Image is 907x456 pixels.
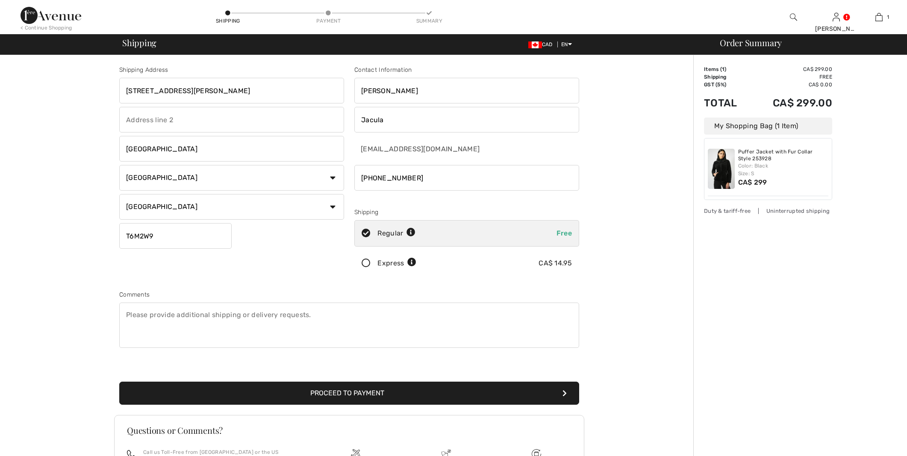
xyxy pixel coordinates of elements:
a: Puffer Jacket with Fur Collar Style 253928 [738,149,829,162]
td: Free [750,73,832,81]
input: Mobile [354,165,579,191]
img: My Info [833,12,840,22]
td: GST (5%) [704,81,750,88]
img: 1ère Avenue [21,7,81,24]
td: Shipping [704,73,750,81]
img: My Bag [875,12,883,22]
td: Total [704,88,750,118]
span: CAD [528,41,556,47]
span: 1 [722,66,724,72]
input: Zip/Postal Code [119,223,232,249]
div: Summary [416,17,442,25]
h3: Questions or Comments? [127,426,571,435]
span: Shipping [122,38,156,47]
div: Payment [316,17,342,25]
img: Canadian Dollar [528,41,542,48]
div: Comments [119,290,579,299]
input: Last name [354,107,579,132]
div: My Shopping Bag (1 Item) [704,118,832,135]
div: [PERSON_NAME] [815,24,857,33]
div: CA$ 14.95 [539,258,572,268]
div: Order Summary [710,38,902,47]
div: Shipping [215,17,241,25]
span: 1 [887,13,889,21]
img: search the website [790,12,797,22]
span: CA$ 299 [738,178,767,186]
a: 1 [858,12,900,22]
input: Address line 1 [119,78,344,103]
button: Proceed to Payment [119,382,579,405]
div: Regular [377,228,415,238]
img: Puffer Jacket with Fur Collar Style 253928 [708,149,735,189]
td: Items ( ) [704,65,750,73]
input: First name [354,78,579,103]
span: Free [557,229,572,237]
div: < Continue Shopping [21,24,72,32]
span: EN [561,41,572,47]
div: Express [377,258,416,268]
td: CA$ 299.00 [750,65,832,73]
div: Duty & tariff-free | Uninterrupted shipping [704,207,832,215]
td: CA$ 299.00 [750,88,832,118]
div: Contact Information [354,65,579,74]
input: City [119,136,344,162]
input: E-mail [354,136,523,162]
div: Shipping [354,208,579,217]
input: Address line 2 [119,107,344,132]
div: Shipping Address [119,65,344,74]
a: Sign In [833,13,840,21]
div: Color: Black Size: S [738,162,829,177]
td: CA$ 0.00 [750,81,832,88]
